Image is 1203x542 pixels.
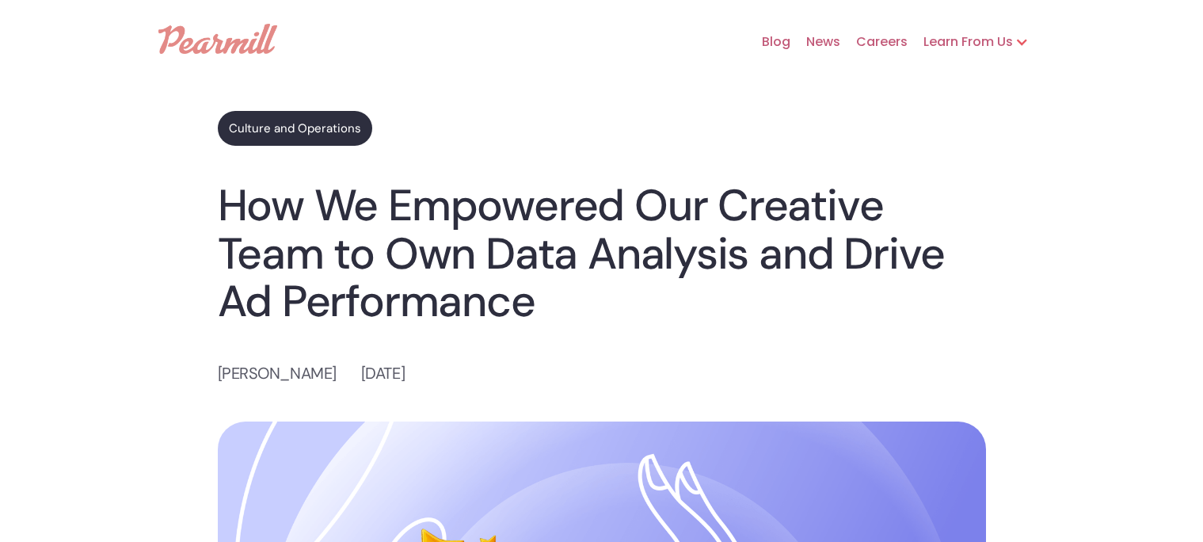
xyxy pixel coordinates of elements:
a: Blog [746,17,790,67]
div: Learn From Us [908,32,1013,52]
a: Culture and Operations [218,111,372,146]
p: [PERSON_NAME] [218,361,337,386]
a: News [790,17,840,67]
a: Careers [840,17,908,67]
h1: How We Empowered Our Creative Team to Own Data Analysis and Drive Ad Performance [218,181,986,326]
div: Learn From Us [908,17,1045,67]
p: [DATE] [361,361,405,386]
